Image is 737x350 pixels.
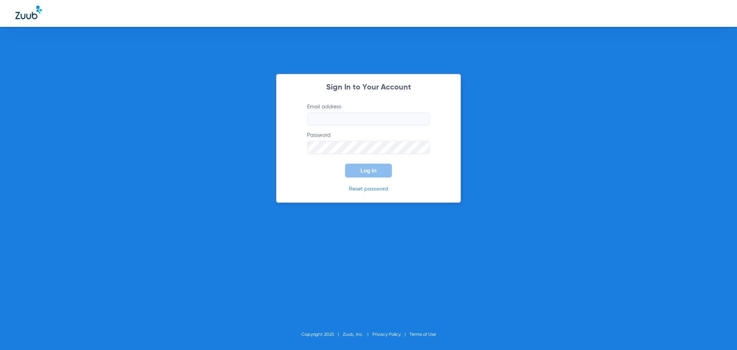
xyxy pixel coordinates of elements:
a: Terms of Use [410,332,436,337]
input: Email address [307,113,430,126]
h2: Sign In to Your Account [296,84,441,91]
li: Zuub, Inc. [343,331,372,338]
a: Reset password [349,186,388,192]
label: Password [307,131,430,154]
input: Password [307,141,430,154]
img: Zuub Logo [15,6,42,19]
a: Privacy Policy [372,332,401,337]
span: Log In [360,168,377,174]
button: Log In [345,164,392,177]
li: Copyright 2025 [301,331,343,338]
label: Email address [307,103,430,126]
